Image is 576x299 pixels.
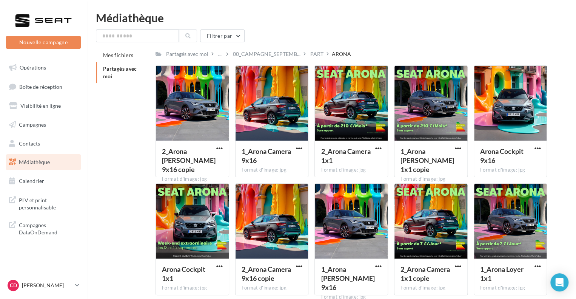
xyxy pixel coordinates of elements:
a: Contacts [5,136,82,152]
span: 1_Arona Loyer 1x1 copie [400,147,454,174]
span: Campagnes DataOnDemand [19,220,78,236]
a: Campagnes DataOnDemand [5,217,82,239]
div: Format d'image: jpg [162,285,223,291]
span: 1_Arona Camera 9x16 [242,147,291,164]
a: Opérations [5,60,82,76]
a: Boîte de réception [5,79,82,95]
div: Format d'image: jpg [480,285,541,291]
a: Calendrier [5,173,82,189]
a: Médiathèque [5,154,82,170]
span: 2_Arona Camera 1x1 copie [400,265,450,282]
span: 2_Arona Loyer 9x16 copie [162,147,216,174]
a: PLV et print personnalisable [5,192,82,214]
div: PART [310,50,323,58]
span: Campagnes [19,121,46,128]
p: [PERSON_NAME] [22,282,72,289]
span: Arona Cockpit 9x16 [480,147,524,164]
div: Partagés avec moi [166,50,208,58]
span: Opérations [20,64,46,71]
span: 1_Arona Loyer 1x1 [480,265,524,282]
span: Arona Cockpit 1x1 [162,265,205,282]
div: Médiathèque [96,12,567,23]
button: Filtrer par [200,29,245,42]
a: CD [PERSON_NAME] [6,278,81,293]
span: Médiathèque [19,159,50,165]
div: Format d'image: jpg [242,167,302,174]
div: Format d'image: jpg [321,167,382,174]
div: Format d'image: jpg [162,176,223,183]
div: ARONA [332,50,351,58]
span: CD [10,282,17,289]
div: Format d'image: jpg [400,285,461,291]
div: Format d'image: jpg [242,285,302,291]
span: 2_Arona Camera 9x16 copie [242,265,291,282]
a: Visibilité en ligne [5,98,82,114]
span: 1_Arona Loyer 9x16 [321,265,374,291]
span: Calendrier [19,178,44,184]
span: Contacts [19,140,40,146]
span: Mes fichiers [103,52,133,58]
span: PLV et print personnalisable [19,195,78,211]
button: Nouvelle campagne [6,36,81,49]
div: Format d'image: jpg [400,176,461,183]
a: Campagnes [5,117,82,133]
span: 2_Arona Camera 1x1 [321,147,370,164]
div: ... [217,49,223,59]
span: Boîte de réception [19,83,62,90]
div: Open Intercom Messenger [550,273,568,291]
span: Visibilité en ligne [20,102,61,109]
span: 00_CAMPAGNE_SEPTEMB... [233,50,300,58]
span: Partagés avec moi [103,65,137,79]
div: Format d'image: jpg [480,167,541,174]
